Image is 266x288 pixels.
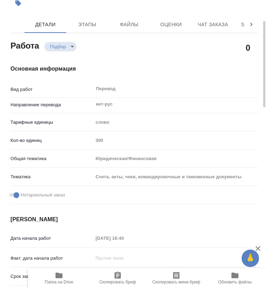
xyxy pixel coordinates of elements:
[21,192,65,199] span: Нотариальный заказ
[196,20,230,29] span: Чат заказа
[45,280,73,285] span: Папка на Drive
[112,20,146,29] span: Файлы
[246,42,250,53] h2: 0
[154,20,188,29] span: Оценки
[10,39,39,51] h2: Работа
[88,268,147,288] button: Скопировать бриф
[10,137,93,144] p: Кол-во единиц
[44,42,76,51] div: Подбор
[152,280,200,285] span: Скопировать мини-бриф
[218,280,252,285] span: Обновить файлы
[10,155,93,162] p: Общая тематика
[206,268,264,288] button: Обновить файлы
[10,255,93,262] p: Факт. дата начала работ
[93,233,154,243] input: Пустое поле
[10,65,258,73] h4: Основная информация
[10,173,93,180] p: Тематика
[93,116,258,128] div: слово
[99,280,136,285] span: Скопировать бриф
[10,119,93,126] p: Тарифные единицы
[71,20,104,29] span: Этапы
[10,86,93,93] p: Вид работ
[93,253,154,263] input: Пустое поле
[244,251,256,266] span: 🙏
[93,171,258,183] div: Счета, акты, чеки, командировочные и таможенные документы
[93,153,258,165] div: Юридическая/Финансовая
[29,20,62,29] span: Детали
[10,101,93,108] p: Направление перевода
[30,268,88,288] button: Папка на Drive
[10,235,93,242] p: Дата начала работ
[147,268,206,288] button: Скопировать мини-бриф
[93,135,258,145] input: Пустое поле
[242,250,259,267] button: 🙏
[48,44,68,50] button: Подбор
[10,273,93,280] p: Срок завершения работ
[10,215,258,224] h4: [PERSON_NAME]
